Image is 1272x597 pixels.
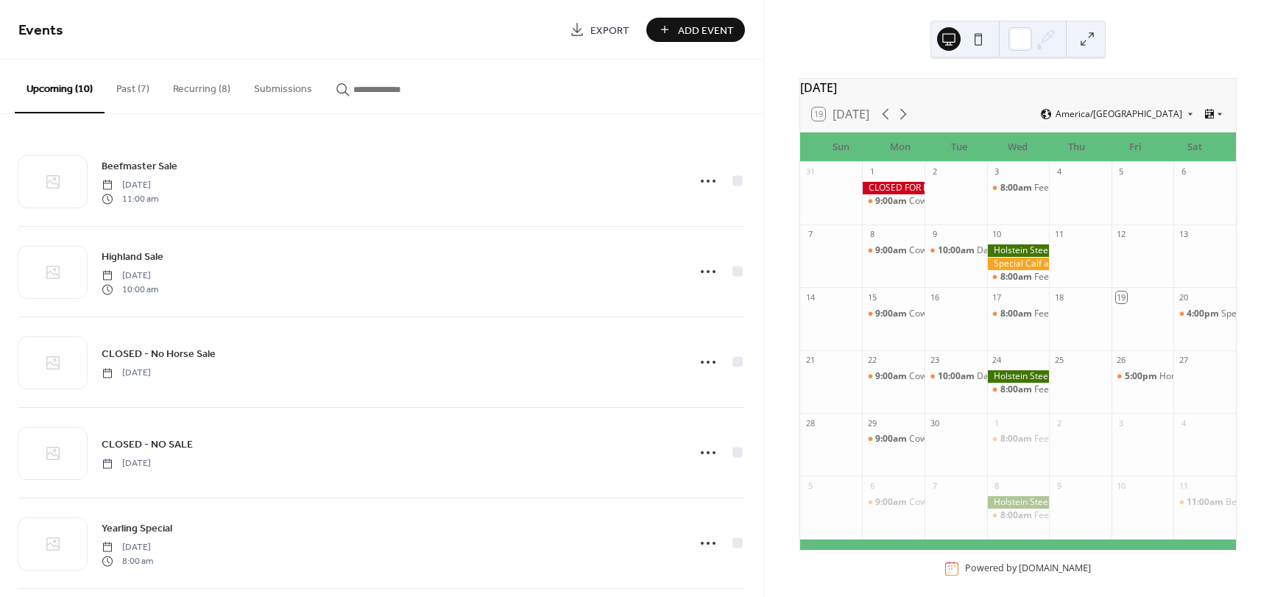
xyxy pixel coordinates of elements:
a: [DOMAIN_NAME] [1019,562,1091,575]
span: 9:00am [875,195,909,208]
a: Export [559,18,640,42]
div: 12 [1116,229,1127,240]
div: Cow & Bull [862,195,925,208]
span: [DATE] [102,269,158,283]
div: Feeder Sale [1034,433,1083,445]
span: 8:00 am [102,554,153,568]
span: 9:00am [875,496,909,509]
div: Feeder Sale [1034,384,1083,396]
div: 17 [992,292,1003,303]
span: 8:00am [1000,182,1034,194]
span: 9:00am [875,433,909,445]
div: Cow & Bull [909,308,953,320]
div: CLOSED FOR LABOR DAY! [862,182,925,194]
div: [DATE] [800,79,1236,96]
div: Special Calf and Yearling Sale [987,258,1050,270]
span: [DATE] [102,541,153,554]
span: 11:00 am [102,192,158,205]
span: 11:00am [1187,496,1226,509]
span: Beefmaster Sale [102,159,177,174]
div: Mon [871,133,930,162]
span: CLOSED - NO SALE [102,437,193,453]
button: Past (7) [105,60,161,112]
span: America/[GEOGRAPHIC_DATA] [1056,110,1182,119]
span: CLOSED - No Horse Sale [102,347,216,362]
div: Dairy Sale [977,370,1019,383]
span: 5:00pm [1125,370,1159,383]
span: Yearling Special [102,521,172,537]
div: 23 [929,355,940,366]
span: Add Event [678,23,734,38]
button: Recurring (8) [161,60,242,112]
div: 11 [1053,229,1064,240]
div: Dairy Sale [925,244,987,257]
div: Feeder Sale [1034,308,1083,320]
div: 18 [1053,292,1064,303]
div: 8 [866,229,877,240]
a: Beefmaster Sale [102,158,177,174]
div: 15 [866,292,877,303]
span: Events [18,16,63,45]
div: 29 [866,417,877,428]
span: 8:00am [1000,384,1034,396]
div: Beefmaster Sale [1173,496,1236,509]
span: 9:00am [875,370,909,383]
div: Feeder Sale [987,509,1050,522]
div: 26 [1116,355,1127,366]
div: 7 [805,229,816,240]
div: 25 [1053,355,1064,366]
div: Horse Sale [1112,370,1174,383]
div: Holstein Steer Special [987,370,1050,383]
div: Cow & Bull [862,308,925,320]
span: Export [590,23,629,38]
span: 8:00am [1000,308,1034,320]
div: 4 [1053,166,1064,177]
div: Sun [812,133,871,162]
div: Holstein Steer Special [987,496,1050,509]
div: 20 [1178,292,1189,303]
div: Horse Sale [1159,370,1204,383]
div: Cow & Bull [862,433,925,445]
div: 19 [1116,292,1127,303]
div: 21 [805,355,816,366]
div: Feeder Sale [987,308,1050,320]
div: Cow & Bull [909,195,953,208]
span: 8:00am [1000,509,1034,522]
span: 10:00am [938,244,977,257]
span: 10:00am [938,370,977,383]
div: 2 [1053,417,1064,428]
div: Cow & Bull [862,496,925,509]
div: Feeder Sale [987,182,1050,194]
div: 4 [1178,417,1189,428]
span: 9:00am [875,308,909,320]
div: 16 [929,292,940,303]
div: Sat [1165,133,1224,162]
div: 6 [1178,166,1189,177]
div: Special Cow & Bull Sale [1173,308,1236,320]
div: Cow & Bull [909,433,953,445]
span: [DATE] [102,457,151,470]
span: 8:00am [1000,271,1034,283]
div: 1 [992,417,1003,428]
div: 22 [866,355,877,366]
div: 10 [992,229,1003,240]
div: 31 [805,166,816,177]
div: 27 [1178,355,1189,366]
span: 10:00 am [102,283,158,296]
div: Feeder Sale [1034,271,1083,283]
span: [DATE] [102,367,151,380]
div: 9 [929,229,940,240]
div: Cow & Bull [909,370,953,383]
div: Cow & Bull [909,496,953,509]
div: 9 [1053,480,1064,491]
span: Highland Sale [102,250,163,265]
div: 6 [866,480,877,491]
a: CLOSED - No Horse Sale [102,345,216,362]
div: Cow & Bull [862,244,925,257]
button: Add Event [646,18,745,42]
div: Powered by [965,562,1091,575]
div: Feeder Sale [987,384,1050,396]
div: 8 [992,480,1003,491]
div: Dairy Sale [977,244,1019,257]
